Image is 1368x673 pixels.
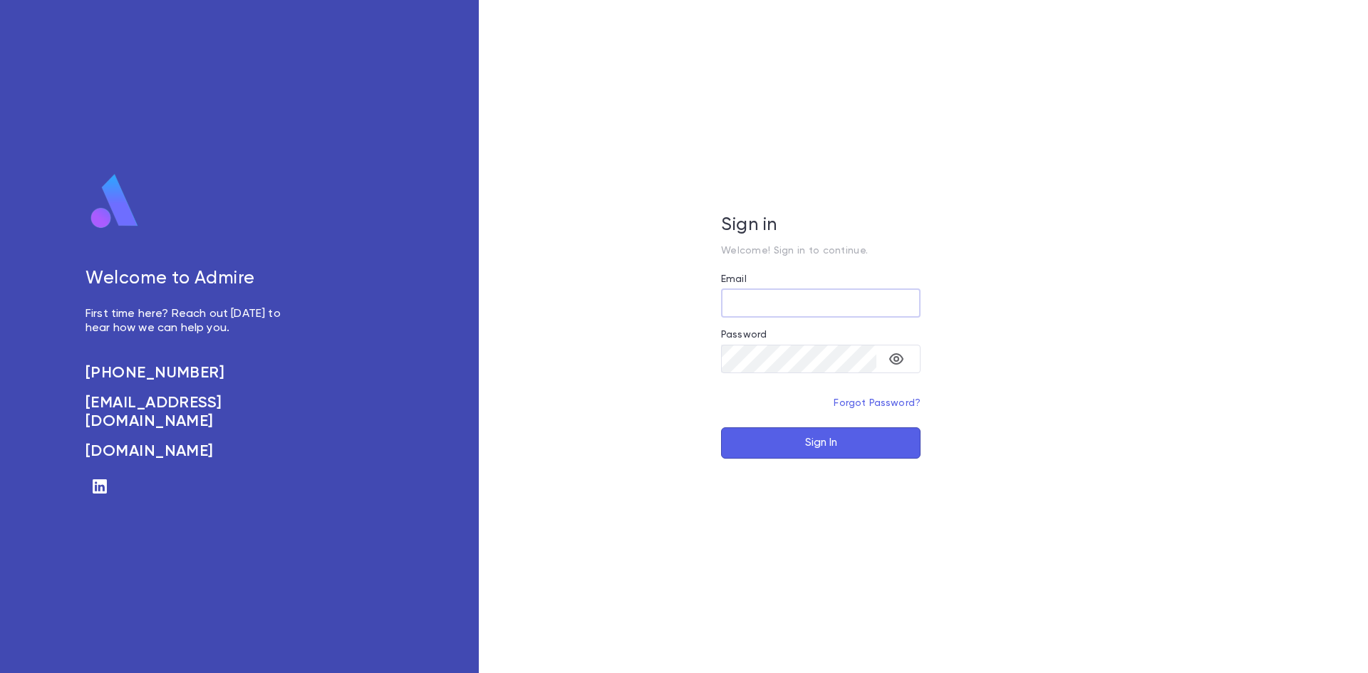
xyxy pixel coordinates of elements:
p: First time here? Reach out [DATE] to hear how we can help you. [85,307,296,335]
a: Forgot Password? [834,398,921,408]
img: logo [85,173,144,230]
button: Sign In [721,427,921,459]
button: toggle password visibility [882,345,911,373]
a: [EMAIL_ADDRESS][DOMAIN_NAME] [85,394,296,431]
h5: Welcome to Admire [85,268,296,290]
a: [DOMAIN_NAME] [85,442,296,461]
h5: Sign in [721,215,921,236]
p: Welcome! Sign in to continue. [721,245,921,256]
a: [PHONE_NUMBER] [85,364,296,382]
label: Password [721,329,767,340]
label: Email [721,273,747,285]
